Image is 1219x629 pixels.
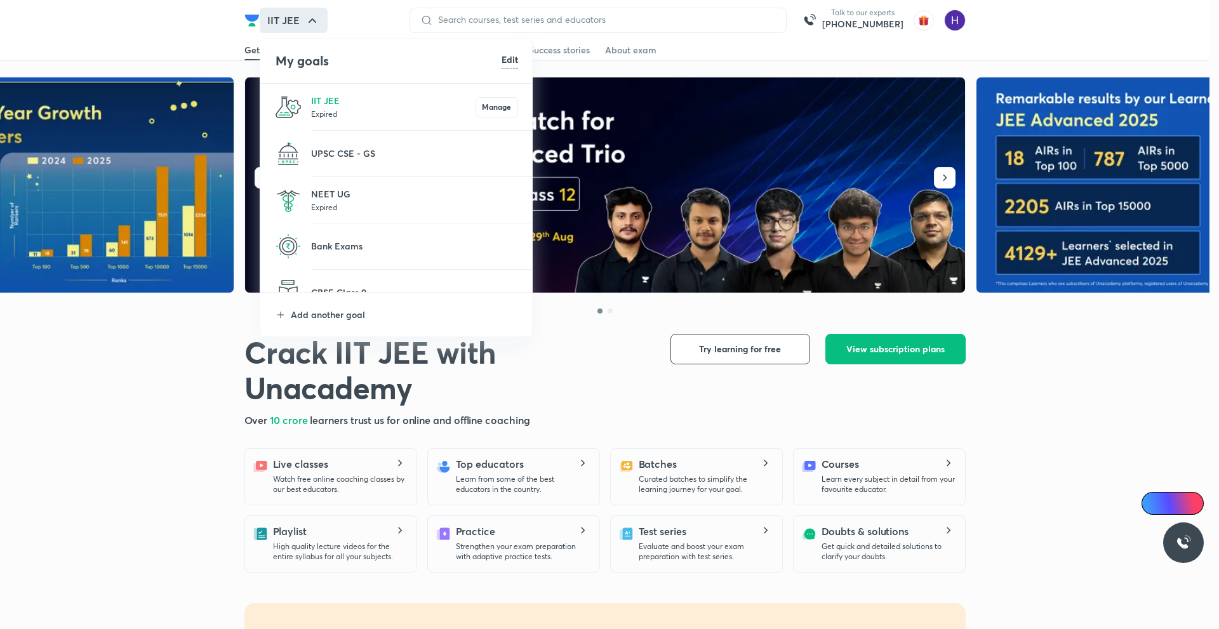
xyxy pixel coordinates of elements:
[311,147,518,160] p: UPSC CSE - GS
[476,97,518,117] button: Manage
[311,94,476,107] p: IIT JEE
[276,188,301,213] img: NEET UG
[276,95,301,120] img: IIT JEE
[311,286,518,299] p: CBSE Class 9
[311,187,518,201] p: NEET UG
[276,141,301,166] img: UPSC CSE - GS
[276,280,301,305] img: CBSE Class 9
[311,239,518,253] p: Bank Exams
[502,53,518,66] h6: Edit
[291,308,518,321] p: Add another goal
[276,234,301,259] img: Bank Exams
[311,107,476,120] p: Expired
[311,201,518,213] p: Expired
[276,51,502,70] h4: My goals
